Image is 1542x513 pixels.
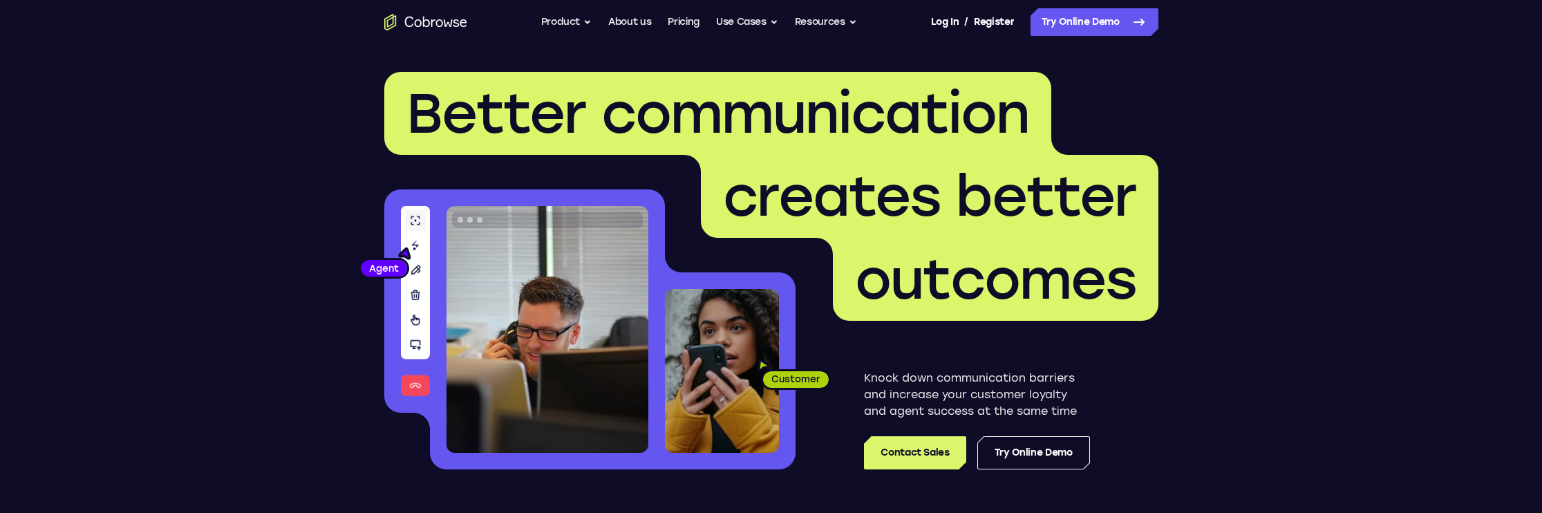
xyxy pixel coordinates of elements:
a: Go to the home page [384,14,467,30]
a: About us [608,8,651,36]
a: Log In [931,8,959,36]
a: Try Online Demo [1031,8,1158,36]
span: Better communication [406,80,1029,147]
span: creates better [723,163,1136,230]
span: / [964,14,968,30]
a: Register [974,8,1014,36]
button: Resources [795,8,857,36]
a: Pricing [668,8,699,36]
button: Product [541,8,592,36]
button: Use Cases [716,8,778,36]
a: Try Online Demo [977,436,1090,469]
span: outcomes [855,246,1136,313]
p: Knock down communication barriers and increase your customer loyalty and agent success at the sam... [864,370,1090,420]
img: A customer holding their phone [665,289,779,453]
a: Contact Sales [864,436,966,469]
img: A customer support agent talking on the phone [446,206,648,453]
